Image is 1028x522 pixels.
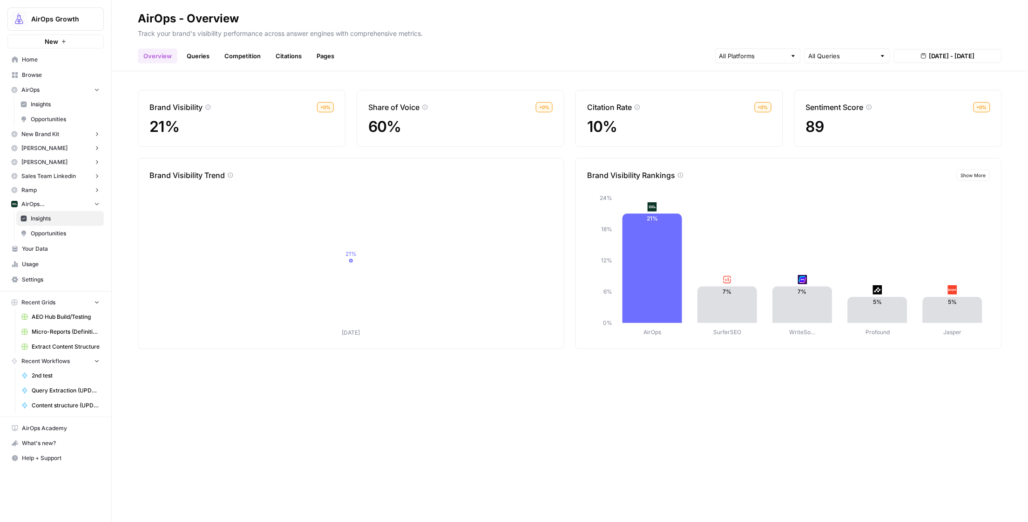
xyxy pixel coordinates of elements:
span: Your Data [22,245,100,253]
span: New Brand Kit [21,130,59,138]
p: Sentiment Score [806,102,864,113]
tspan: Profound [866,329,890,336]
a: Usage [7,257,104,272]
img: yjux4x3lwinlft1ym4yif8lrli78 [648,202,657,212]
a: Query Extraction (UPDATES EXISTING RECORD - Do not alter) [17,383,104,398]
p: Brand Visibility Trend [149,170,225,181]
text: 21% [647,215,658,222]
span: Sales Team Linkedin [21,172,76,180]
span: Home [22,55,100,64]
span: AEO Hub Build/Testing [32,313,100,321]
a: Queries [181,48,215,63]
button: AirOps [7,83,104,97]
a: Insights [16,211,104,226]
tspan: WriteSo… [790,329,816,336]
p: Share of Voice [368,102,419,113]
span: 21% [149,117,179,136]
button: Workspace: AirOps Growth [7,7,104,31]
span: + 0 % [758,103,768,111]
span: Ramp [21,186,37,194]
tspan: 18% [601,226,612,233]
p: Brand Visibility Rankings [587,170,675,181]
a: Opportunities [16,226,104,241]
p: Citation Rate [587,102,632,113]
span: + 0 % [320,103,331,111]
a: AirOps Academy [7,421,104,436]
span: Opportunities [31,115,100,124]
span: Insights [31,100,100,109]
input: All Queries [809,51,876,61]
a: AEO Hub Build/Testing [17,309,104,324]
img: AirOps Growth Logo [11,11,27,27]
img: w57jo3udkqo1ra9pp5ane7em8etm [723,275,732,284]
text: 7% [798,288,807,295]
span: 89 [806,117,824,136]
button: Recent Workflows [7,354,104,368]
button: Ramp [7,183,104,197]
button: Sales Team Linkedin [7,169,104,183]
button: What's new? [7,436,104,451]
span: + 0 % [539,103,549,111]
a: Browse [7,68,104,82]
span: Show More [961,172,986,179]
span: + 0 % [977,103,987,111]
a: Your Data [7,241,104,256]
a: Content structure (UPDATES EXISTING RECORD - Do not alter) [17,398,104,413]
span: Extract Content Structure [32,343,100,351]
a: Insights [16,97,104,112]
span: [PERSON_NAME] [21,158,68,166]
img: cbtemd9yngpxf5d3cs29ym8ckjcf [798,275,807,284]
span: Query Extraction (UPDATES EXISTING RECORD - Do not alter) [32,386,100,395]
a: Overview [138,48,177,63]
p: Track your brand's visibility performance across answer engines with comprehensive metrics. [138,26,1002,38]
span: Recent Grids [21,298,55,307]
span: New [45,37,58,46]
img: z5mnau15jk0a3i3dbnjftp6o8oil [873,285,882,295]
text: 5% [873,298,882,305]
span: 10% [587,117,617,136]
button: Show More [957,170,990,181]
tspan: 6% [603,288,612,295]
span: Usage [22,260,100,268]
a: Competition [219,48,266,63]
button: Recent Grids [7,295,104,309]
span: AirOps Growth [31,14,88,24]
button: [PERSON_NAME] [7,155,104,169]
span: Opportunities [31,229,100,238]
div: AirOps - Overview [138,11,239,26]
img: fp0dg114vt0u1b5c1qb312y1bryo [948,285,957,295]
tspan: 0% [603,319,612,326]
tspan: [DATE] [342,330,360,337]
input: All Platforms [719,51,786,61]
a: Opportunities [16,112,104,127]
span: AirOps Academy [22,424,100,433]
span: Help + Support [22,454,100,462]
tspan: AirOps [644,329,662,336]
a: Pages [311,48,340,63]
a: Extract Content Structure [17,339,104,354]
button: [DATE] - [DATE] [894,49,1002,63]
a: 2nd test [17,368,104,383]
tspan: 24% [600,194,612,201]
div: What's new? [8,436,103,450]
button: New Brand Kit [7,127,104,141]
a: Settings [7,272,104,287]
span: Content structure (UPDATES EXISTING RECORD - Do not alter) [32,401,100,410]
a: Home [7,52,104,67]
span: Browse [22,71,100,79]
tspan: 21% [345,251,357,258]
button: Help + Support [7,451,104,466]
span: AirOps [21,86,40,94]
span: Settings [22,275,100,284]
text: 5% [948,298,957,305]
span: [PERSON_NAME] [21,144,68,152]
span: Micro-Reports (Definitions) [32,328,100,336]
tspan: 12% [601,257,612,264]
tspan: Jasper [944,329,962,336]
button: AirOps ([GEOGRAPHIC_DATA]) [7,197,104,211]
button: New [7,34,104,48]
span: Recent Workflows [21,357,70,365]
span: [DATE] - [DATE] [929,51,975,61]
span: AirOps ([GEOGRAPHIC_DATA]) [21,200,90,208]
button: [PERSON_NAME] [7,141,104,155]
